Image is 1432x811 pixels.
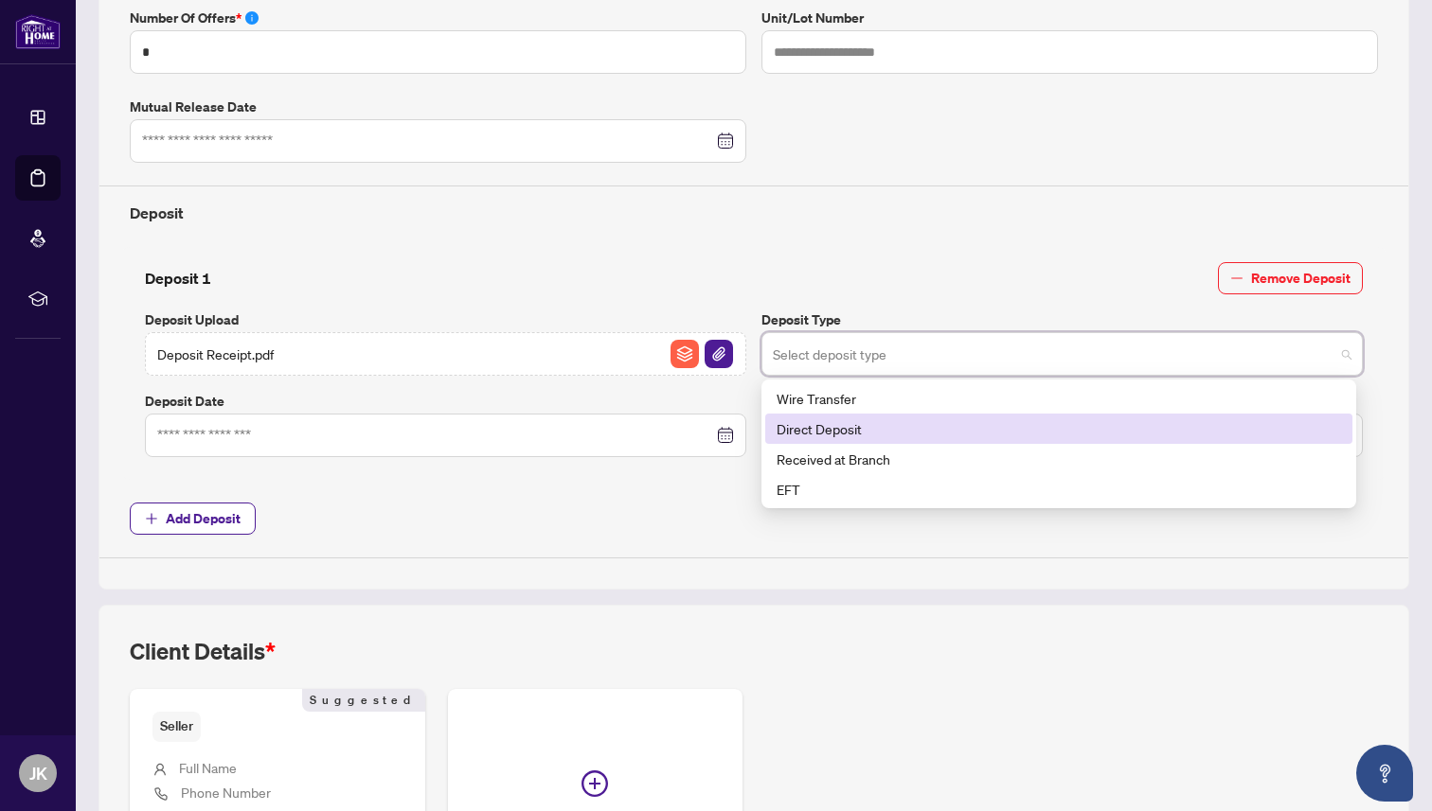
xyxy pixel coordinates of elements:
span: minus [1230,272,1244,285]
img: logo [15,14,61,49]
h4: Deposit 1 [145,267,211,290]
button: File Attachement [704,339,734,369]
label: Unit/Lot Number [761,8,1378,28]
label: Number of offers [130,8,746,28]
img: File Attachement [705,340,733,368]
label: Deposit Upload [145,309,746,330]
button: Add Deposit [130,502,256,535]
div: EFT [777,479,1341,500]
div: Wire Transfer [777,388,1341,409]
h4: Deposit [130,202,1378,224]
span: Phone Number [181,784,271,801]
div: Direct Deposit [777,418,1341,439]
span: Full Name [179,759,237,776]
span: Remove Deposit [1251,263,1351,293]
div: EFT [765,474,1352,504]
button: File Archive [670,339,700,369]
label: Deposit Type [761,309,1363,330]
img: File Archive [671,340,699,368]
button: Remove Deposit [1218,262,1363,294]
button: Open asap [1356,745,1413,802]
div: Wire Transfer [765,383,1352,414]
div: Received at Branch [765,444,1352,474]
div: Received at Branch [777,449,1341,469]
h2: Client Details [130,636,276,666]
span: Seller [152,712,201,741]
span: Suggested [302,689,425,712]
span: plus [145,512,158,525]
span: info-circle [245,11,259,25]
span: Deposit Receipt.pdfFile ArchiveFile Attachement [145,332,746,376]
label: Deposit Date [145,391,746,412]
div: Direct Deposit [765,414,1352,444]
span: JK [29,760,47,786]
span: plus-circle [582,770,608,797]
label: Mutual Release Date [130,97,746,117]
span: Add Deposit [166,503,241,534]
span: Deposit Receipt.pdf [157,344,274,364]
